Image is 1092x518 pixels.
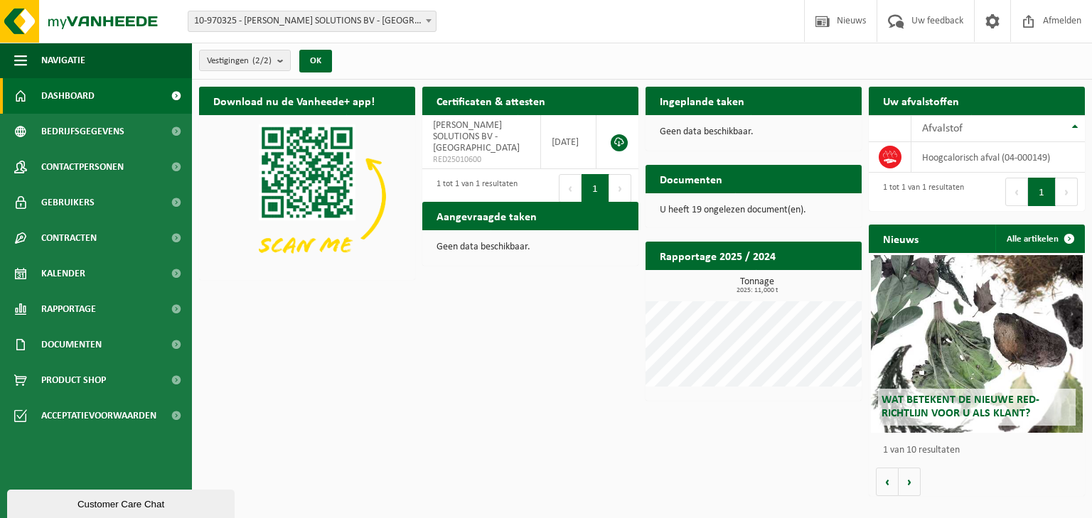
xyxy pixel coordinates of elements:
span: Wat betekent de nieuwe RED-richtlijn voor u als klant? [882,394,1039,419]
span: 10-970325 - TENNANT SOLUTIONS BV - MECHELEN [188,11,436,31]
a: Wat betekent de nieuwe RED-richtlijn voor u als klant? [871,255,1083,433]
span: Vestigingen [207,50,272,72]
p: Geen data beschikbaar. [660,127,847,137]
h2: Nieuws [869,225,933,252]
span: Afvalstof [922,123,963,134]
span: Product Shop [41,362,106,398]
span: Contracten [41,220,97,256]
div: 1 tot 1 van 1 resultaten [876,176,964,207]
span: Bedrijfsgegevens [41,114,124,149]
span: Acceptatievoorwaarden [41,398,156,433]
a: Bekijk rapportage [756,269,860,298]
h3: Tonnage [653,277,862,294]
button: Previous [1005,178,1028,206]
button: Next [1056,178,1078,206]
span: 2025: 11,000 t [653,287,862,294]
h2: Aangevraagde taken [422,202,551,230]
span: RED25010600 [433,154,530,166]
button: Next [609,174,631,203]
span: Kalender [41,256,85,291]
div: 1 tot 1 van 1 resultaten [429,173,518,204]
button: Vestigingen(2/2) [199,50,291,71]
span: Navigatie [41,43,85,78]
h2: Certificaten & attesten [422,87,560,114]
span: Contactpersonen [41,149,124,185]
span: Rapportage [41,291,96,327]
span: Gebruikers [41,185,95,220]
span: [PERSON_NAME] SOLUTIONS BV - [GEOGRAPHIC_DATA] [433,120,520,153]
button: Previous [559,174,582,203]
span: 10-970325 - TENNANT SOLUTIONS BV - MECHELEN [188,11,437,32]
p: 1 van 10 resultaten [883,446,1078,455]
h2: Download nu de Vanheede+ app! [199,87,389,114]
p: U heeft 19 ongelezen document(en). [660,205,847,215]
count: (2/2) [252,56,272,65]
td: hoogcalorisch afval (04-000149) [911,142,1085,173]
button: 1 [1028,178,1056,206]
img: Download de VHEPlus App [199,115,415,277]
iframe: chat widget [7,487,237,518]
h2: Documenten [646,165,737,193]
span: Dashboard [41,78,95,114]
a: Alle artikelen [995,225,1083,253]
button: Vorige [876,468,899,496]
td: [DATE] [541,115,596,169]
span: Documenten [41,327,102,362]
h2: Uw afvalstoffen [869,87,973,114]
button: Volgende [899,468,921,496]
h2: Rapportage 2025 / 2024 [646,242,790,269]
button: OK [299,50,332,72]
p: Geen data beschikbaar. [437,242,624,252]
button: 1 [582,174,609,203]
h2: Ingeplande taken [646,87,759,114]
